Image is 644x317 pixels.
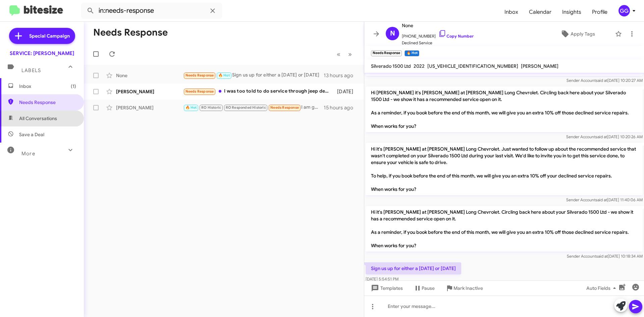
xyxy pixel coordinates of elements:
button: Previous [333,47,344,61]
span: Labels [21,67,41,73]
div: None [116,72,183,79]
span: 🔥 Hot [185,105,197,110]
button: Apply Tags [543,28,612,40]
span: None [402,21,474,30]
div: 13 hours ago [324,72,359,79]
a: Special Campaign [9,28,75,44]
p: Hi [PERSON_NAME] it's [PERSON_NAME] at [PERSON_NAME] Long Chevrolet. Circling back here about you... [366,87,643,132]
span: (1) [71,83,76,90]
p: Hi it's [PERSON_NAME] at [PERSON_NAME] Long Chevrolet. Circling back here about your Silverado 15... [366,206,643,252]
button: Mark Inactive [440,282,488,294]
button: Templates [364,282,408,294]
button: Next [344,47,356,61]
a: Copy Number [438,34,474,39]
div: I am good to go. Thank you [183,104,324,111]
span: Apply Tags [571,28,595,40]
div: Sign us up for either a [DATE] or [DATE] [183,71,324,79]
nav: Page navigation example [333,47,356,61]
span: Needs Response [19,99,76,106]
div: I was too told to do service through jeep dealer ... at least until warranty factory warranty exp... [183,88,334,95]
span: Sender Account [DATE] 10:20:27 AM [567,78,643,83]
span: Silverado 1500 Ltd [371,63,411,69]
span: More [21,151,35,157]
span: Sender Account [DATE] 10:18:34 AM [567,254,643,259]
span: Inbox [19,83,76,90]
div: [PERSON_NAME] [116,104,183,111]
small: 🔥 Hot [405,50,419,56]
div: [DATE] [334,88,359,95]
span: Needs Response [185,89,214,94]
p: Sign us up for either a [DATE] or [DATE] [366,262,461,274]
a: Insights [557,2,587,22]
span: 🔥 Hot [218,73,230,77]
small: Needs Response [371,50,402,56]
span: Save a Deal [19,131,44,138]
span: Pause [422,282,435,294]
div: GG [619,5,630,16]
button: Auto Fields [581,282,624,294]
span: « [337,50,340,58]
button: GG [613,5,637,16]
div: 15 hours ago [324,104,359,111]
span: [DATE] 5:54:51 PM [366,276,398,281]
span: [PHONE_NUMBER] [402,30,474,40]
input: Search [81,3,222,19]
h1: Needs Response [93,27,168,38]
span: RO Historic [201,105,221,110]
span: All Conversations [19,115,57,122]
span: 2022 [414,63,425,69]
span: said at [595,134,607,139]
span: said at [596,254,608,259]
div: [PERSON_NAME] [116,88,183,95]
span: Sender Account [DATE] 10:20:26 AM [566,134,643,139]
span: RO Responded Historic [226,105,266,110]
span: Declined Service [402,40,474,46]
div: SERVICE: [PERSON_NAME] [10,50,74,57]
span: N [390,28,395,39]
span: said at [595,197,607,202]
a: Profile [587,2,613,22]
span: Needs Response [270,105,299,110]
span: [US_VEHICLE_IDENTIFICATION_NUMBER] [427,63,518,69]
span: Mark Inactive [453,282,483,294]
span: Sender Account [DATE] 11:40:06 AM [566,197,643,202]
span: Needs Response [185,73,214,77]
span: Auto Fields [586,282,619,294]
button: Pause [408,282,440,294]
a: Inbox [499,2,524,22]
a: Calendar [524,2,557,22]
span: said at [596,78,607,83]
span: Templates [370,282,403,294]
p: Hi it's [PERSON_NAME] at [PERSON_NAME] Long Chevrolet. Just wanted to follow up about the recomme... [366,143,643,195]
span: [PERSON_NAME] [521,63,558,69]
span: » [348,50,352,58]
span: Special Campaign [29,33,70,39]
